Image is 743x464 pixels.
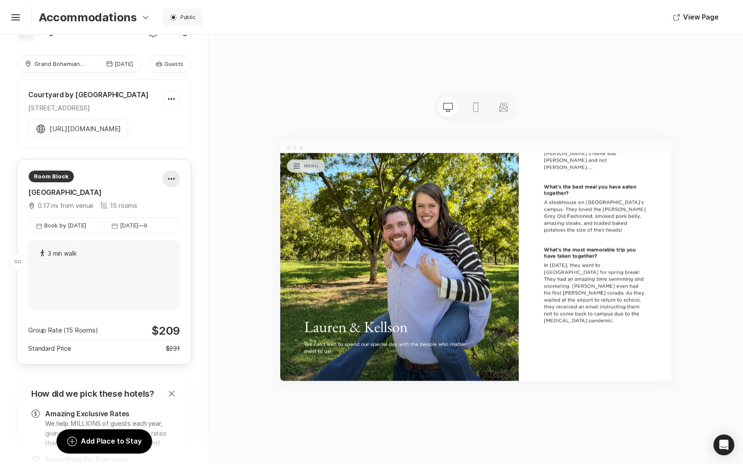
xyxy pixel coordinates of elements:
[31,388,154,399] div: How did we pick these hotels?
[28,344,71,354] p: Standard Price
[422,49,585,69] p: What's the best meal you have eaten together?
[28,188,137,197] div: [GEOGRAPHIC_DATA]
[38,201,93,211] p: 0.17 mi from venue
[34,60,92,68] div: Grand Bohemian Lodge Greenville, Autograph Collection
[28,170,74,182] div: Room Block
[28,90,149,100] div: Courtyard by [GEOGRAPHIC_DATA]
[166,344,180,354] p: $ 231
[48,249,76,258] p: 3 min walk
[100,201,137,211] div: 15 rooms
[395,364,612,384] p: Accommodations
[10,10,72,31] button: MENU
[663,7,729,28] button: View Page
[498,102,509,112] svg: Preview matching stationery
[50,124,121,134] p: https://www.marriott.com/event-reservations/reservation-link.mi?id=1735849636309&key=GRP&guestres...
[28,326,98,336] p: Group Rate (15 Rooms)
[471,102,481,112] svg: Preview mobile
[115,60,133,68] p: [DATE]
[152,324,180,337] p: $ 209
[38,300,305,322] p: We can't wait to spend our special day with the people who matter most to us!
[148,55,191,72] button: Guests
[422,73,585,129] p: A steakhouse on [GEOGRAPHIC_DATA]'s campus. They loved the [PERSON_NAME] Grey Old Fashioned, smok...
[38,263,204,293] p: Lauren & Kellson
[56,429,152,454] button: Add Place to Stay
[422,150,585,170] p: What's the most memorable trip you have taken together?
[713,434,734,455] div: Open Intercom Messenger
[39,10,137,24] p: Accommodations
[422,174,585,274] p: In [DATE], they went to [GEOGRAPHIC_DATA] for spring break! They had an amazing time swimming and...
[164,60,183,68] p: Guests
[28,103,149,113] div: [STREET_ADDRESS]
[45,409,177,419] div: Amazing Exclusive Rates
[443,102,453,112] svg: Preview desktop
[44,221,86,229] p: Book by [DATE]
[120,221,147,229] p: [DATE] — 9
[163,9,203,26] button: Visibility
[180,13,196,21] p: Public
